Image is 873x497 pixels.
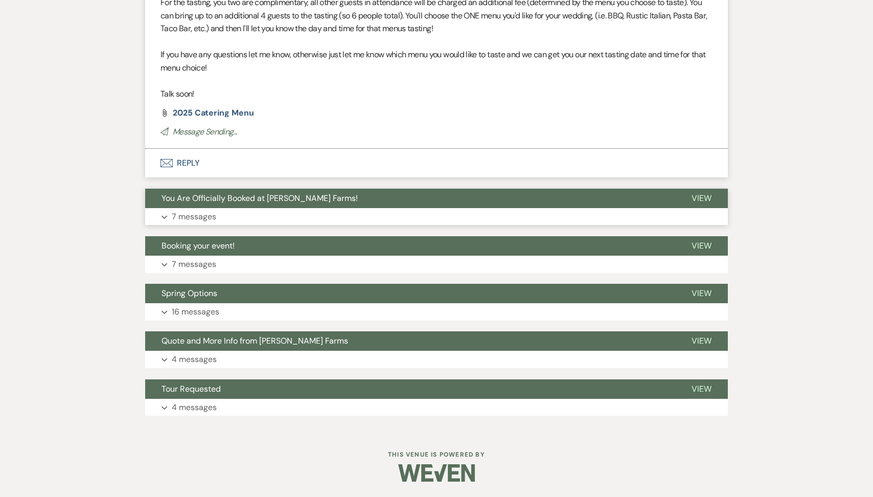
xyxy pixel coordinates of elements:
span: View [692,335,711,346]
span: Tour Requested [162,383,221,394]
span: View [692,240,711,251]
button: View [675,189,728,208]
span: You Are Officially Booked at [PERSON_NAME] Farms! [162,193,358,204]
p: Message Sending... [160,125,713,139]
span: Booking your event! [162,240,235,251]
p: 4 messages [172,401,217,414]
span: If you have any questions let me know, otherwise just let me know which menu you would like to ta... [160,49,705,73]
span: Talk soon! [160,88,194,99]
button: View [675,284,728,303]
p: 7 messages [172,258,216,271]
img: Weven Logo [398,455,475,491]
button: 4 messages [145,351,728,368]
button: Quote and More Info from [PERSON_NAME] Farms [145,331,675,351]
span: View [692,383,711,394]
button: View [675,236,728,256]
button: Reply [145,149,728,177]
button: 16 messages [145,303,728,321]
p: 4 messages [172,353,217,366]
button: Spring Options [145,284,675,303]
span: Spring Options [162,288,217,299]
button: 7 messages [145,256,728,273]
span: 2025 Catering Menu [173,107,254,118]
span: View [692,288,711,299]
p: 16 messages [172,305,219,319]
button: Tour Requested [145,379,675,399]
button: You Are Officially Booked at [PERSON_NAME] Farms! [145,189,675,208]
button: Booking your event! [145,236,675,256]
button: 7 messages [145,208,728,225]
p: 7 messages [172,210,216,223]
span: Quote and More Info from [PERSON_NAME] Farms [162,335,348,346]
button: 4 messages [145,399,728,416]
span: View [692,193,711,204]
button: View [675,331,728,351]
a: 2025 Catering Menu [173,109,254,117]
button: View [675,379,728,399]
